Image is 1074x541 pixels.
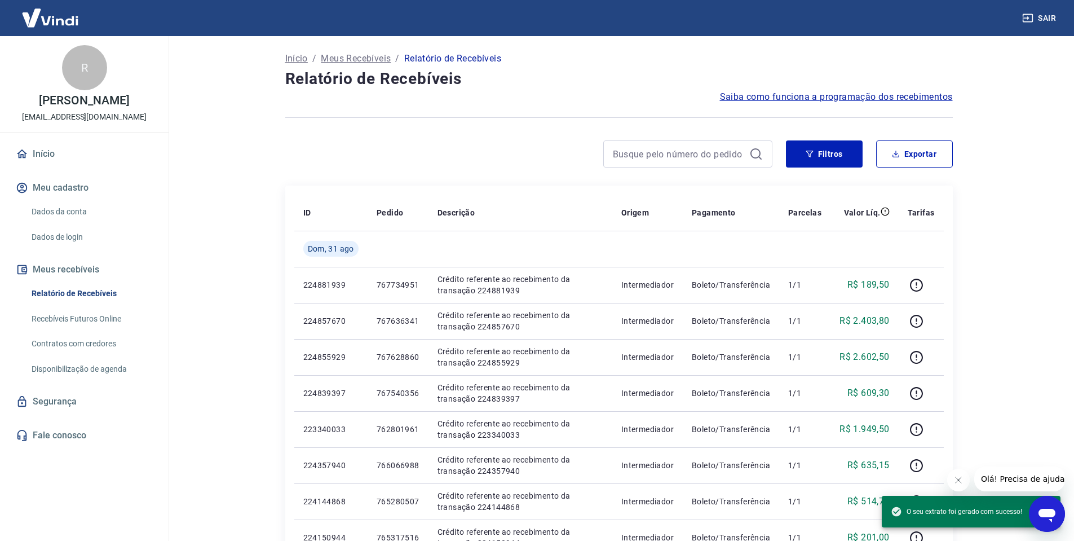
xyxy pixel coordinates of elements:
[1020,8,1060,29] button: Sair
[377,279,419,291] p: 767734951
[621,315,674,327] p: Intermediador
[321,52,391,65] a: Meus Recebíveis
[39,95,129,107] p: [PERSON_NAME]
[377,351,419,363] p: 767628860
[1029,496,1065,532] iframe: Botão para abrir a janela de mensagens
[788,315,821,327] p: 1/1
[303,496,359,507] p: 224144868
[308,243,354,254] span: Dom, 31 ago
[621,351,674,363] p: Intermediador
[303,351,359,363] p: 224855929
[692,424,770,435] p: Boleto/Transferência
[303,279,359,291] p: 224881939
[788,388,821,399] p: 1/1
[377,388,419,399] p: 767540356
[847,386,890,400] p: R$ 609,30
[437,207,475,218] p: Descrição
[621,207,649,218] p: Origem
[786,140,863,168] button: Filtros
[621,460,674,471] p: Intermediador
[788,496,821,507] p: 1/1
[847,278,890,292] p: R$ 189,50
[692,207,736,218] p: Pagamento
[303,315,359,327] p: 224857670
[395,52,399,65] p: /
[947,469,970,491] iframe: Fechar mensagem
[788,279,821,291] p: 1/1
[844,207,881,218] p: Valor Líq.
[692,279,770,291] p: Boleto/Transferência
[312,52,316,65] p: /
[621,279,674,291] p: Intermediador
[377,496,419,507] p: 765280507
[847,495,890,508] p: R$ 514,77
[14,257,155,282] button: Meus recebíveis
[377,424,419,435] p: 762801961
[14,142,155,166] a: Início
[621,424,674,435] p: Intermediador
[692,388,770,399] p: Boleto/Transferência
[692,460,770,471] p: Boleto/Transferência
[621,496,674,507] p: Intermediador
[788,424,821,435] p: 1/1
[27,200,155,223] a: Dados da conta
[14,423,155,448] a: Fale conosco
[437,382,603,404] p: Crédito referente ao recebimento da transação 224839397
[437,490,603,513] p: Crédito referente ao recebimento da transação 224144868
[22,111,147,123] p: [EMAIL_ADDRESS][DOMAIN_NAME]
[303,207,311,218] p: ID
[7,8,95,17] span: Olá! Precisa de ajuda?
[692,496,770,507] p: Boleto/Transferência
[437,454,603,477] p: Crédito referente ao recebimento da transação 224357940
[27,226,155,249] a: Dados de login
[27,332,155,355] a: Contratos com credores
[404,52,501,65] p: Relatório de Recebíveis
[437,346,603,368] p: Crédito referente ao recebimento da transação 224855929
[839,350,889,364] p: R$ 2.602,50
[692,351,770,363] p: Boleto/Transferência
[876,140,953,168] button: Exportar
[613,146,745,162] input: Busque pelo número do pedido
[303,460,359,471] p: 224357940
[839,314,889,328] p: R$ 2.403,80
[303,388,359,399] p: 224839397
[847,459,890,472] p: R$ 635,15
[974,467,1065,491] iframe: Mensagem da empresa
[437,418,603,441] p: Crédito referente ao recebimento da transação 223340033
[839,423,889,436] p: R$ 1.949,50
[891,506,1022,517] span: O seu extrato foi gerado com sucesso!
[14,175,155,200] button: Meu cadastro
[285,52,308,65] a: Início
[27,358,155,381] a: Disponibilização de agenda
[692,315,770,327] p: Boleto/Transferência
[908,207,935,218] p: Tarifas
[27,307,155,331] a: Recebíveis Futuros Online
[437,274,603,296] p: Crédito referente ao recebimento da transação 224881939
[788,207,821,218] p: Parcelas
[285,68,953,90] h4: Relatório de Recebíveis
[720,90,953,104] a: Saiba como funciona a programação dos recebimentos
[27,282,155,305] a: Relatório de Recebíveis
[303,424,359,435] p: 223340033
[14,389,155,414] a: Segurança
[788,351,821,363] p: 1/1
[377,315,419,327] p: 767636341
[14,1,87,35] img: Vindi
[788,460,821,471] p: 1/1
[377,460,419,471] p: 766066988
[437,310,603,332] p: Crédito referente ao recebimento da transação 224857670
[62,45,107,90] div: R
[621,388,674,399] p: Intermediador
[377,207,403,218] p: Pedido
